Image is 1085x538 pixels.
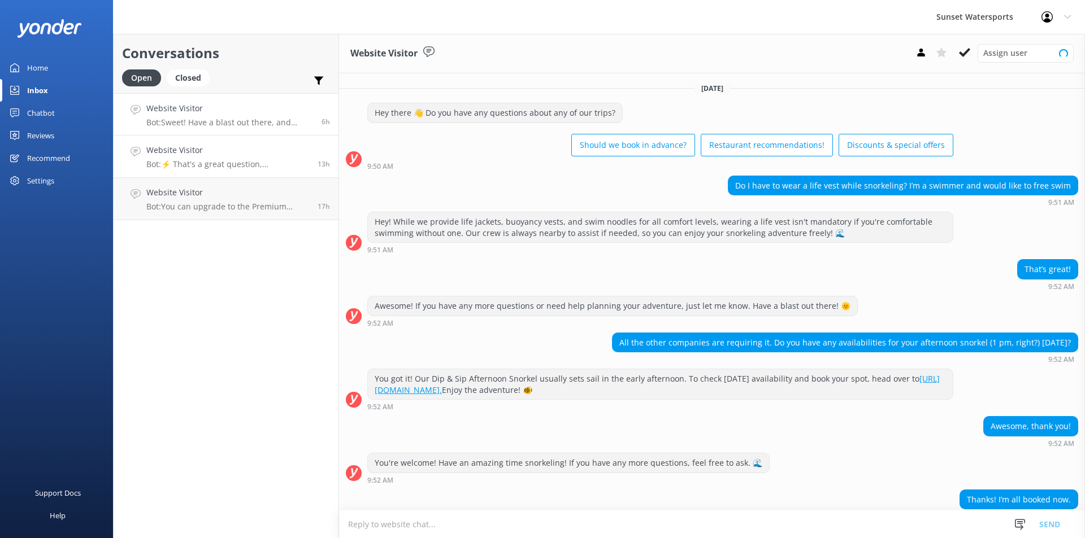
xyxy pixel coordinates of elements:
[367,319,858,327] div: Sep 08 2025 08:52am (UTC -05:00) America/Cancun
[1018,260,1078,279] div: That’s great!
[114,93,338,135] a: Website VisitorBot:Sweet! Have a blast out there, and enjoy every moment of your adventure! If an...
[367,477,393,484] strong: 9:52 AM
[35,482,81,504] div: Support Docs
[322,117,330,126] span: Sep 08 2025 08:58am (UTC -05:00) America/Cancun
[367,476,770,484] div: Sep 08 2025 08:52am (UTC -05:00) America/Cancun
[1048,356,1074,363] strong: 9:52 AM
[367,247,393,253] strong: 9:51 AM
[27,124,54,147] div: Reviews
[978,44,1074,62] div: Assign User
[146,202,309,212] p: Bot: You can upgrade to the Premium Liquor Package for $19.95, which gives you unlimited mixed dr...
[27,56,48,79] div: Home
[367,162,953,170] div: Sep 08 2025 08:50am (UTC -05:00) America/Cancun
[122,71,167,84] a: Open
[983,439,1078,447] div: Sep 08 2025 08:52am (UTC -05:00) America/Cancun
[367,246,953,253] div: Sep 08 2025 08:51am (UTC -05:00) America/Cancun
[27,79,48,102] div: Inbox
[50,504,66,527] div: Help
[27,147,70,169] div: Recommend
[27,102,55,124] div: Chatbot
[839,134,953,156] button: Discounts & special offers
[367,163,393,170] strong: 9:50 AM
[167,69,210,86] div: Closed
[728,176,1078,195] div: Do I have to wear a life vest while snorkeling? I’m a swimmer and would like to free swim
[368,296,857,316] div: Awesome! If you have any more questions or need help planning your adventure, just let me know. H...
[167,71,215,84] a: Closed
[318,202,330,211] span: Sep 07 2025 09:25pm (UTC -05:00) America/Cancun
[17,19,82,38] img: yonder-white-logo.png
[27,169,54,192] div: Settings
[375,373,940,395] a: [URL][DOMAIN_NAME].
[122,42,330,64] h2: Conversations
[1048,440,1074,447] strong: 9:52 AM
[146,117,313,128] p: Bot: Sweet! Have a blast out there, and enjoy every moment of your adventure! If anything else co...
[368,103,622,123] div: Hey there 👋 Do you have any questions about any of our trips?
[983,47,1027,59] span: Assign user
[368,212,953,242] div: Hey! While we provide life jackets, buoyancy vests, and swim noodles for all comfort levels, wear...
[114,135,338,178] a: Website VisitorBot:⚡ That's a great question, unfortunately I do not know the answer. I'm going t...
[146,159,309,169] p: Bot: ⚡ That's a great question, unfortunately I do not know the answer. I'm going to reach out to...
[367,404,393,410] strong: 9:52 AM
[1017,282,1078,290] div: Sep 08 2025 08:52am (UTC -05:00) America/Cancun
[367,403,953,410] div: Sep 08 2025 08:52am (UTC -05:00) America/Cancun
[701,134,833,156] button: Restaurant recommendations!
[146,144,309,156] h4: Website Visitor
[613,333,1078,352] div: All the other companies are requiring it. Do you have any availabilities for your afternoon snork...
[571,134,695,156] button: Should we book in advance?
[122,69,161,86] div: Open
[695,84,730,93] span: [DATE]
[1048,199,1074,206] strong: 9:51 AM
[728,198,1078,206] div: Sep 08 2025 08:51am (UTC -05:00) America/Cancun
[350,46,418,61] h3: Website Visitor
[367,320,393,327] strong: 9:52 AM
[114,178,338,220] a: Website VisitorBot:You can upgrade to the Premium Liquor Package for $19.95, which gives you unli...
[146,186,309,199] h4: Website Visitor
[1048,283,1074,290] strong: 9:52 AM
[146,102,313,115] h4: Website Visitor
[612,355,1078,363] div: Sep 08 2025 08:52am (UTC -05:00) America/Cancun
[960,490,1078,509] div: Thanks! I’m all booked now.
[368,369,953,399] div: You got it! Our Dip & Sip Afternoon Snorkel usually sets sail in the early afternoon. To check [D...
[318,159,330,169] span: Sep 08 2025 02:14am (UTC -05:00) America/Cancun
[368,453,769,473] div: You're welcome! Have an amazing time snorkeling! If you have any more questions, feel free to ask. 🌊
[984,417,1078,436] div: Awesome, thank you!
